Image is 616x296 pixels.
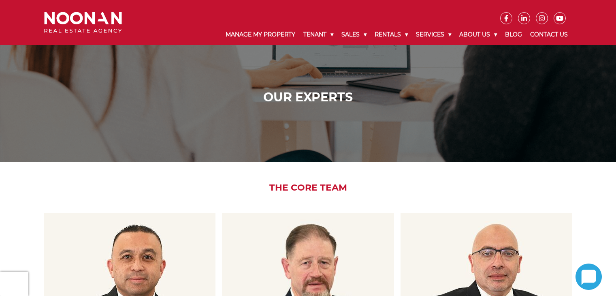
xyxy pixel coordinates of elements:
a: Services [412,24,455,45]
a: Rentals [371,24,412,45]
a: Contact Us [526,24,572,45]
h1: Our Experts [46,90,570,105]
h2: The Core Team [38,182,578,193]
a: Manage My Property [222,24,299,45]
a: About Us [455,24,501,45]
img: Noonan Real Estate Agency [44,12,122,33]
a: Tenant [299,24,337,45]
a: Sales [337,24,371,45]
a: Blog [501,24,526,45]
